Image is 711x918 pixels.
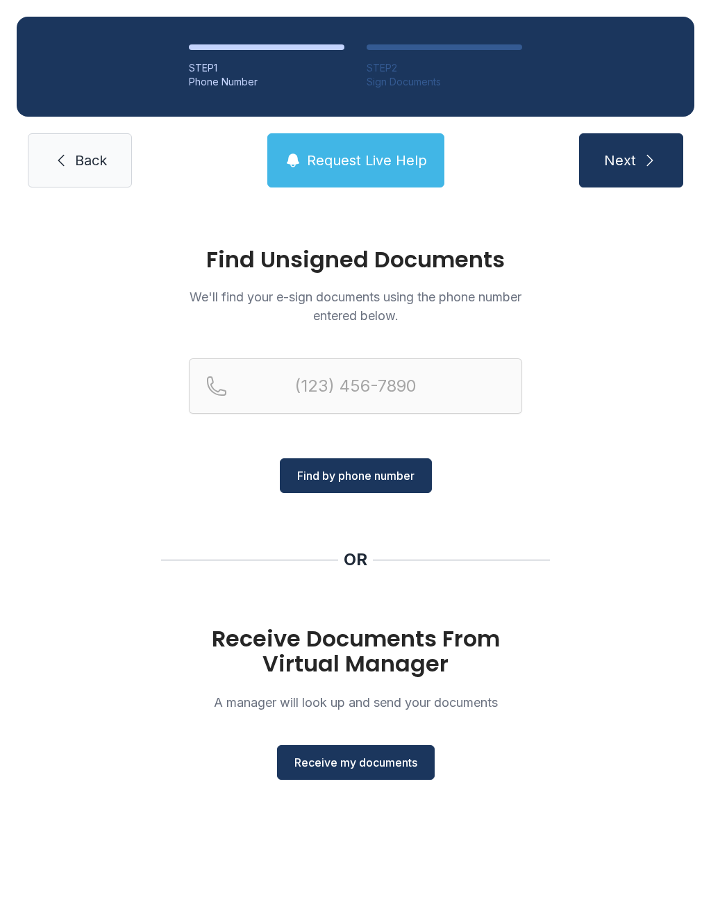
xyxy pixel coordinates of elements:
div: STEP 1 [189,61,344,75]
h1: Find Unsigned Documents [189,249,522,271]
div: OR [344,549,367,571]
p: A manager will look up and send your documents [189,693,522,712]
span: Receive my documents [294,754,417,771]
div: Phone Number [189,75,344,89]
span: Next [604,151,636,170]
p: We'll find your e-sign documents using the phone number entered below. [189,287,522,325]
span: Back [75,151,107,170]
input: Reservation phone number [189,358,522,414]
span: Request Live Help [307,151,427,170]
div: Sign Documents [367,75,522,89]
h1: Receive Documents From Virtual Manager [189,626,522,676]
div: STEP 2 [367,61,522,75]
span: Find by phone number [297,467,415,484]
